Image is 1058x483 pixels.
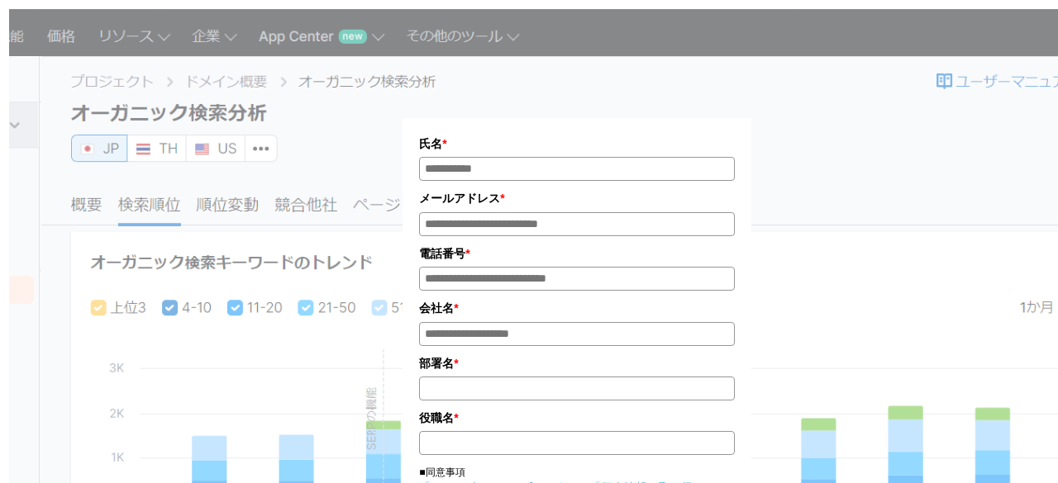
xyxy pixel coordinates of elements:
label: メールアドレス [419,189,734,207]
label: 役職名 [419,409,734,427]
label: 会社名 [419,299,734,317]
label: 氏名 [419,135,734,153]
label: 電話番号 [419,244,734,263]
label: 部署名 [419,354,734,372]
